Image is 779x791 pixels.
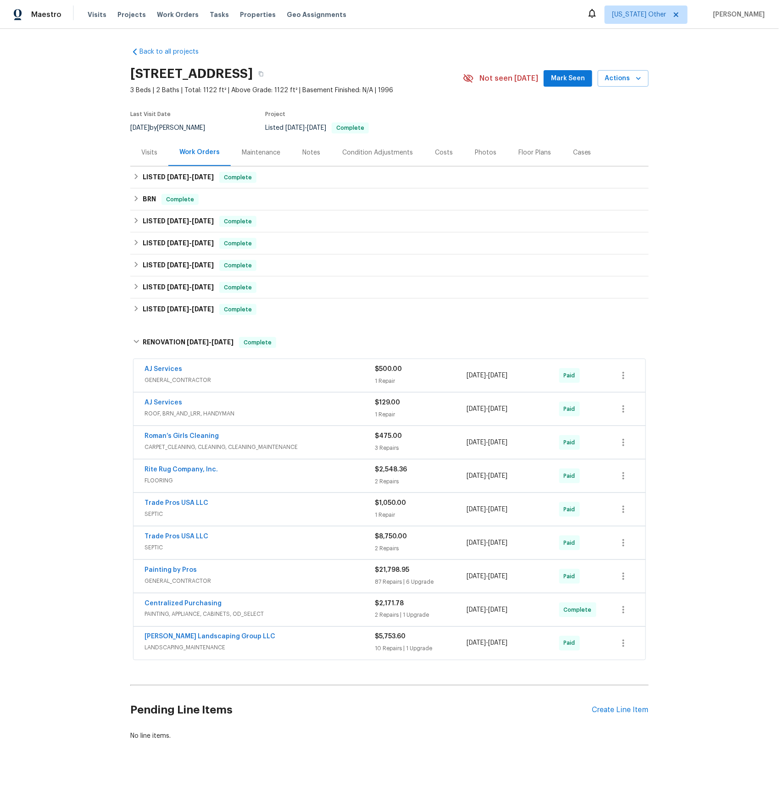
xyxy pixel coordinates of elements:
span: [DATE] [192,240,214,246]
span: Projects [117,10,146,19]
span: $2,548.36 [375,466,407,473]
span: Last Visit Date [130,111,171,117]
span: Actions [605,73,641,84]
a: Trade Pros USA LLC [145,533,208,540]
span: - [167,262,214,268]
span: FLOORING [145,476,375,485]
h6: LISTED [143,216,214,227]
span: [DATE] [467,607,486,613]
span: - [167,306,214,312]
button: Mark Seen [544,70,592,87]
div: Floor Plans [518,148,551,157]
span: [DATE] [307,125,326,131]
span: PAINTING, APPLIANCE, CABINETS, OD_SELECT [145,610,375,619]
a: Centralized Purchasing [145,600,222,607]
span: - [467,505,508,514]
span: - [467,404,508,414]
span: - [467,605,508,614]
div: LISTED [DATE]-[DATE]Complete [130,166,649,188]
span: - [167,240,214,246]
span: Complete [220,283,256,292]
span: Paid [564,505,579,514]
div: LISTED [DATE]-[DATE]Complete [130,232,649,254]
span: Complete [220,261,256,270]
a: Roman’s Girls Cleaning [145,433,219,439]
div: RENOVATION [DATE]-[DATE]Complete [130,328,649,357]
span: Paid [564,572,579,581]
span: $1,050.00 [375,500,406,506]
div: 1 Repair [375,510,467,520]
span: Paid [564,538,579,548]
span: Complete [240,338,275,347]
span: [DATE] [467,540,486,546]
span: Complete [162,195,198,204]
span: SEPTIC [145,543,375,552]
span: $500.00 [375,366,402,372]
span: CARPET_CLEANING, CLEANING, CLEANING_MAINTENANCE [145,443,375,452]
h6: RENOVATION [143,337,234,348]
span: [DATE] [489,372,508,379]
div: Costs [435,148,453,157]
span: - [467,572,508,581]
div: Work Orders [179,148,220,157]
span: Paid [564,471,579,481]
span: - [167,284,214,290]
span: Paid [564,438,579,447]
div: Notes [302,148,320,157]
span: [DATE] [489,540,508,546]
span: [DATE] [211,339,234,345]
span: Complete [220,173,256,182]
span: - [467,371,508,380]
div: BRN Complete [130,188,649,210]
div: 1 Repair [375,410,467,419]
span: [DATE] [489,406,508,412]
span: Complete [220,239,256,248]
span: $5,753.60 [375,634,406,640]
span: - [467,471,508,481]
span: [DATE] [130,125,150,131]
span: Paid [564,639,579,648]
span: [DATE] [192,284,214,290]
div: LISTED [DATE]-[DATE]Complete [130,254,649,277]
span: Complete [220,217,256,226]
span: Tasks [210,11,229,18]
span: [DATE] [192,218,214,224]
div: Photos [475,148,496,157]
div: 1 Repair [375,376,467,386]
span: $2,171.78 [375,600,404,607]
span: $8,750.00 [375,533,407,540]
span: Listed [265,125,369,131]
div: 10 Repairs | 1 Upgrade [375,644,467,653]
span: [DATE] [489,439,508,446]
span: GENERAL_CONTRACTOR [145,576,375,586]
span: [DATE] [192,262,214,268]
span: - [187,339,234,345]
span: [DATE] [467,406,486,412]
div: No line items. [130,732,649,741]
div: Condition Adjustments [342,148,413,157]
span: [DATE] [167,284,189,290]
span: Paid [564,371,579,380]
a: Rite Rug Company, Inc. [145,466,218,473]
div: by [PERSON_NAME] [130,122,216,133]
span: Not seen [DATE] [479,74,538,83]
button: Copy Address [253,66,269,82]
div: 87 Repairs | 6 Upgrade [375,577,467,586]
span: [DATE] [167,262,189,268]
span: - [467,639,508,648]
span: - [467,438,508,447]
span: [DATE] [192,174,214,180]
a: Painting by Pros [145,567,197,573]
a: Trade Pros USA LLC [145,500,208,506]
h6: LISTED [143,172,214,183]
span: [DATE] [187,339,209,345]
span: Properties [240,10,276,19]
span: Mark Seen [551,73,585,84]
div: Maintenance [242,148,280,157]
div: 2 Repairs | 1 Upgrade [375,611,467,620]
span: [DATE] [192,306,214,312]
span: Complete [564,605,595,614]
span: [DATE] [167,218,189,224]
span: [DATE] [489,573,508,580]
span: [DATE] [489,506,508,513]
